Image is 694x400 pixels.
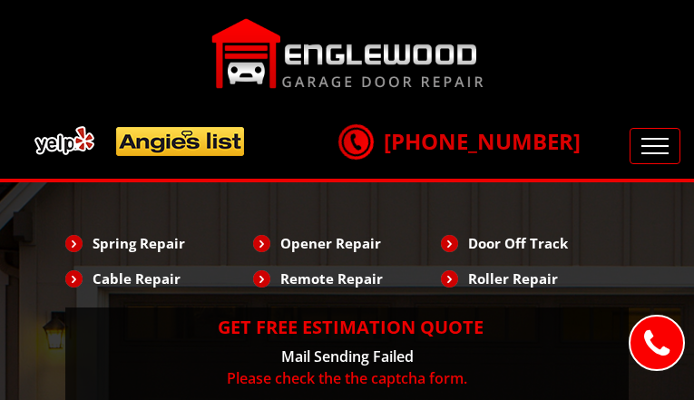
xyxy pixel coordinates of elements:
li: Roller Repair [441,263,629,294]
li: Remote Repair [253,263,441,294]
li: Door Off Track [441,228,629,259]
p: Please check the the captcha form. [74,367,620,389]
a: [PHONE_NUMBER] [338,126,581,156]
button: Toggle navigation [630,128,680,164]
li: Opener Repair [253,228,441,259]
img: add.png [27,119,252,163]
span: Mail Sending Failed [281,346,414,366]
img: call.png [333,119,378,164]
img: Englewood.png [211,18,484,89]
li: Spring Repair [65,228,253,259]
li: Cable Repair [65,263,253,294]
h2: Get Free Estimation Quote [74,317,620,338]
